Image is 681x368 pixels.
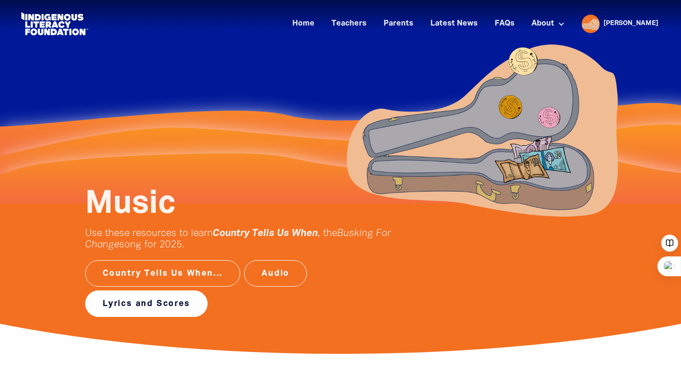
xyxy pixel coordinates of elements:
em: Country Tells Us When [213,229,318,238]
a: Latest News [425,16,483,32]
a: Country Tells Us When... [85,260,240,287]
a: [PERSON_NAME] [603,20,658,27]
a: Audio [244,260,307,287]
a: FAQs [489,16,520,32]
a: Teachers [326,16,372,32]
a: Parents [378,16,419,32]
span: Music [85,190,175,219]
a: Home [287,16,320,32]
a: Lyrics and Scores [85,290,208,317]
p: Use these resources to learn , the song for 2025. [85,228,416,251]
a: About [526,16,570,32]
